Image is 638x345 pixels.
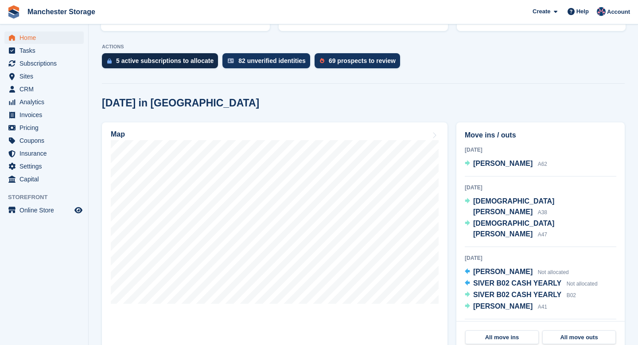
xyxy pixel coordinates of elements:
[19,83,73,95] span: CRM
[102,97,259,109] h2: [DATE] in [GEOGRAPHIC_DATA]
[19,109,73,121] span: Invoices
[315,53,405,73] a: 69 prospects to review
[473,268,533,275] span: [PERSON_NAME]
[567,281,598,287] span: Not allocated
[19,122,73,134] span: Pricing
[102,53,222,73] a: 5 active subscriptions to allocate
[107,58,112,64] img: active_subscription_to_allocate_icon-d502201f5373d7db506a760aba3b589e785aa758c864c3986d89f69b8ff3...
[473,279,561,287] span: SIVER B02 CASH YEARLY
[538,269,569,275] span: Not allocated
[24,4,99,19] a: Manchester Storage
[465,290,576,301] a: SIVER B02 CASH YEARLY B02
[538,231,547,238] span: A47
[4,83,84,95] a: menu
[8,193,88,202] span: Storefront
[473,302,533,310] span: [PERSON_NAME]
[19,173,73,185] span: Capital
[4,44,84,57] a: menu
[4,57,84,70] a: menu
[73,205,84,216] a: Preview store
[116,57,214,64] div: 5 active subscriptions to allocate
[238,57,306,64] div: 82 unverified identities
[465,158,547,170] a: [PERSON_NAME] A62
[4,147,84,160] a: menu
[4,160,84,172] a: menu
[329,57,396,64] div: 69 prospects to review
[19,57,73,70] span: Subscriptions
[4,204,84,216] a: menu
[19,44,73,57] span: Tasks
[228,58,234,63] img: verify_identity-adf6edd0f0f0b5bbfe63781bf79b02c33cf7c696d77639b501bdc392416b5a36.svg
[19,160,73,172] span: Settings
[465,301,547,313] a: [PERSON_NAME] A41
[111,130,125,138] h2: Map
[473,197,554,216] span: [DEMOGRAPHIC_DATA] [PERSON_NAME]
[465,267,569,278] a: [PERSON_NAME] Not allocated
[576,7,589,16] span: Help
[19,134,73,147] span: Coupons
[4,96,84,108] a: menu
[465,184,616,192] div: [DATE]
[19,70,73,82] span: Sites
[4,31,84,44] a: menu
[473,291,561,298] span: SIVER B02 CASH YEARLY
[538,209,547,216] span: A38
[4,70,84,82] a: menu
[19,204,73,216] span: Online Store
[465,278,598,290] a: SIVER B02 CASH YEARLY Not allocated
[19,147,73,160] span: Insurance
[607,8,630,16] span: Account
[4,134,84,147] a: menu
[473,160,533,167] span: [PERSON_NAME]
[465,146,616,154] div: [DATE]
[4,109,84,121] a: menu
[465,330,539,345] a: All move ins
[465,254,616,262] div: [DATE]
[320,58,324,63] img: prospect-51fa495bee0391a8d652442698ab0144808aea92771e9ea1ae160a38d050c398.svg
[7,5,20,19] img: stora-icon-8386f47178a22dfd0bd8f6a31ec36ba5ce8667c1dd55bd0f319d3a0aa187defe.svg
[222,53,315,73] a: 82 unverified identities
[538,161,547,167] span: A62
[538,304,547,310] span: A41
[473,220,554,238] span: [DEMOGRAPHIC_DATA] [PERSON_NAME]
[542,330,616,345] a: All move outs
[465,130,616,141] h2: Move ins / outs
[102,44,625,50] p: ACTIONS
[19,31,73,44] span: Home
[19,96,73,108] span: Analytics
[4,122,84,134] a: menu
[4,173,84,185] a: menu
[465,218,616,240] a: [DEMOGRAPHIC_DATA] [PERSON_NAME] A47
[567,292,576,298] span: B02
[533,7,550,16] span: Create
[465,196,616,218] a: [DEMOGRAPHIC_DATA] [PERSON_NAME] A38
